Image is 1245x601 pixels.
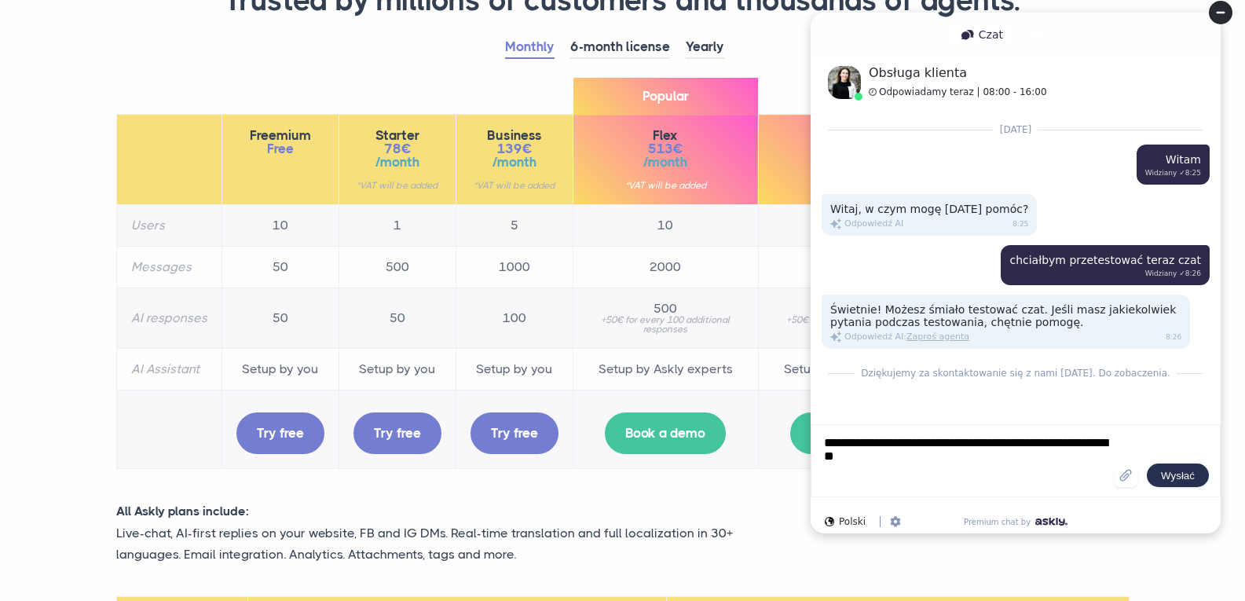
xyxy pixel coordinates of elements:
[116,288,222,349] th: AI responses
[456,247,573,288] td: 1000
[471,142,558,156] span: 139€
[349,464,411,487] button: Wysłać
[222,288,339,349] td: 50
[339,288,456,349] td: 50
[773,302,929,315] span: 1000
[116,247,222,288] th: Messages
[116,522,784,565] p: Live-chat, AI-first replies on your website, FB and IG DMs. Real-time translation and full locali...
[456,349,573,390] td: Setup by you
[24,368,412,379] div: Dziękujemy za skontaktowanie się z nami [DATE]. Do zobaczenia.
[24,295,392,349] div: Świetnie! Możesz śmiało testować czat. Jeśli masz jakiekolwiek pytania podczas testowania, chętni...
[471,129,558,142] span: Business
[573,349,758,390] td: Setup by Askly experts
[347,266,403,280] span: Widziany ✓ 8:26
[686,35,724,60] a: Yearly
[588,302,744,315] span: 500
[773,156,929,169] span: /month
[339,205,456,247] td: 1
[573,205,758,247] td: 10
[27,516,68,527] div: Polski
[353,142,441,156] span: 78€
[758,349,943,390] td: Setup by Askly experts
[71,67,249,79] div: Obsługa klienta
[773,142,929,156] span: 799€
[339,247,456,288] td: 500
[339,349,456,390] td: Setup by you
[368,330,383,344] span: 8:26
[237,518,269,526] img: Askly
[353,129,441,142] span: Starter
[116,349,222,390] th: AI Assistant
[773,129,929,142] span: Smart
[790,412,911,454] a: Book a demo
[339,145,412,185] div: Witam
[588,156,744,169] span: /month
[573,247,758,288] td: 2000
[758,247,943,288] td: 5000
[588,181,744,190] small: *VAT will be added
[152,24,216,46] div: Czat
[471,412,558,454] a: Try free
[773,181,929,190] small: *VAT will be added
[236,142,324,156] span: Free
[222,247,339,288] td: 50
[161,516,274,528] a: Premium chat by
[363,470,397,482] span: Wysłać
[758,205,943,247] td: Unlimited
[32,331,171,343] div: Odpowiedź AI :
[116,504,249,519] strong: All Askly plans include:
[222,24,283,46] div: FAQ
[588,129,744,142] span: Flex
[222,205,339,247] td: 10
[605,412,726,454] a: Book a demo
[30,58,63,108] img: Site logo
[353,412,441,454] a: Try free
[353,181,441,190] small: *VAT will be added
[588,142,744,156] span: 513€
[456,288,573,349] td: 100
[573,78,758,115] span: Popular
[471,181,558,190] small: *VAT will be added
[24,194,239,236] div: Witaj, w czym mogę [DATE] pomóc?
[116,205,222,247] th: Users
[773,315,929,334] small: +50€ for every 100 additional responses
[214,217,230,231] span: 8:25
[108,331,171,343] div: Zaproś agenta
[347,166,403,180] span: Widziany ✓ 8:25
[570,35,670,60] a: 6-month license
[456,205,573,247] td: 5
[222,349,339,390] td: Setup by you
[471,156,558,169] span: /month
[588,315,744,334] small: +50€ for every 100 additional responses
[24,124,412,135] div: [DATE]
[236,412,324,454] a: Try free
[505,35,555,60] a: Monthly
[353,156,441,169] span: /month
[236,129,324,142] span: Freemium
[203,245,412,285] div: chciałbym przetestować teraz czat
[32,218,105,230] div: Odpowiedź AI
[71,86,249,98] div: Odpowiadamy teraz | 08:00 - 16:00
